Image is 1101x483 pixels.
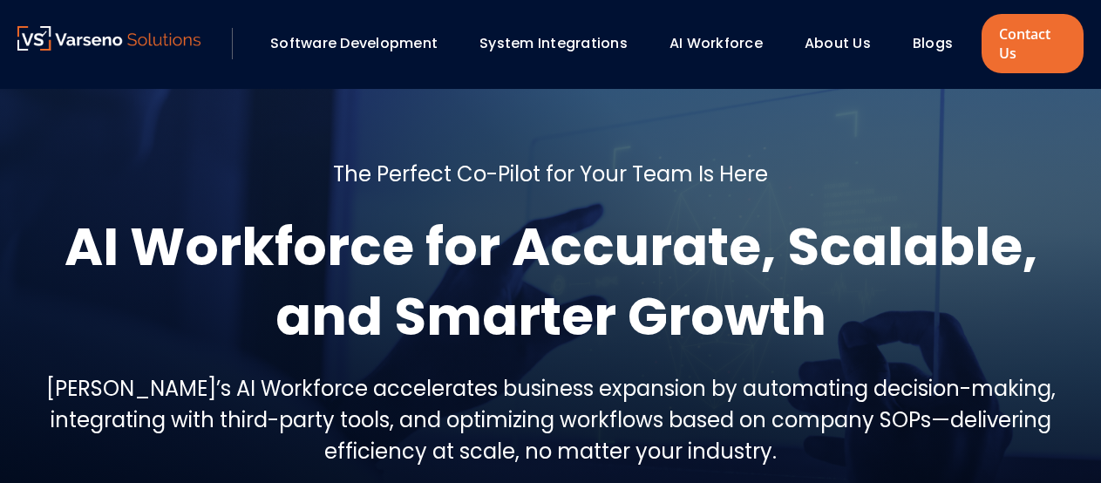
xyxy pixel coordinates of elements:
div: Software Development [262,29,462,58]
h1: AI Workforce for Accurate, Scalable, and Smarter Growth [17,212,1084,351]
a: Blogs [913,33,953,53]
a: Varseno Solutions – Product Engineering & IT Services [17,26,200,61]
div: AI Workforce [661,29,787,58]
a: Software Development [270,33,438,53]
h5: The Perfect Co-Pilot for Your Team Is Here [333,159,768,190]
div: Blogs [904,29,977,58]
a: Contact Us [982,14,1084,73]
div: About Us [796,29,895,58]
a: About Us [805,33,871,53]
div: System Integrations [471,29,652,58]
h5: [PERSON_NAME]’s AI Workforce accelerates business expansion by automating decision-making, integr... [17,373,1084,467]
a: System Integrations [479,33,628,53]
a: AI Workforce [669,33,763,53]
img: Varseno Solutions – Product Engineering & IT Services [17,26,200,51]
